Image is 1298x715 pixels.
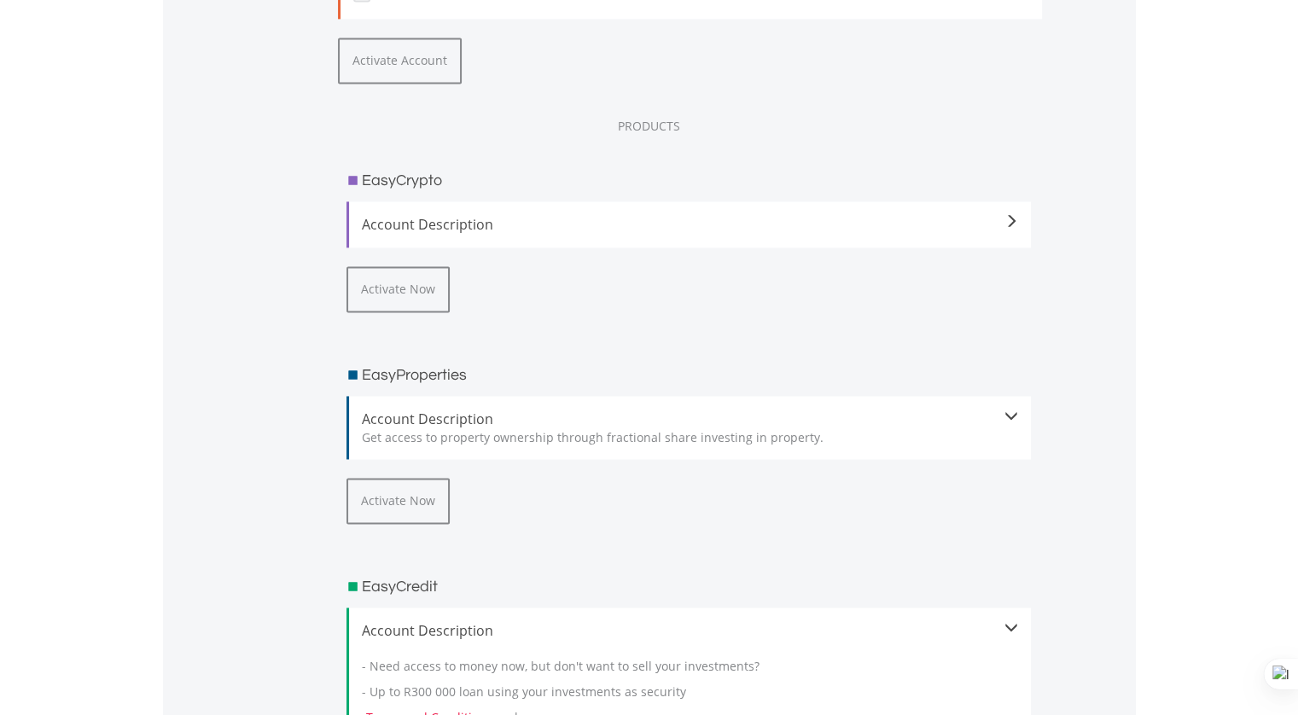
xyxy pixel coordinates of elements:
[362,683,1019,700] p: - Up to R300 000 loan using your investments as security
[362,575,438,599] h3: EasyCredit
[362,363,467,387] h3: EasyProperties
[362,620,1019,641] span: Account Description
[362,169,442,193] h3: EasyCrypto
[346,266,450,312] button: Activate Now
[338,38,462,84] button: Activate Account
[362,658,1019,675] p: - Need access to money now, but don't want to sell your investments?
[346,478,450,524] button: Activate Now
[362,214,1019,235] span: Account Description
[176,118,1123,135] div: PRODUCTS
[362,409,1019,429] span: Account Description
[362,429,824,445] span: Get access to property ownership through fractional share investing in property.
